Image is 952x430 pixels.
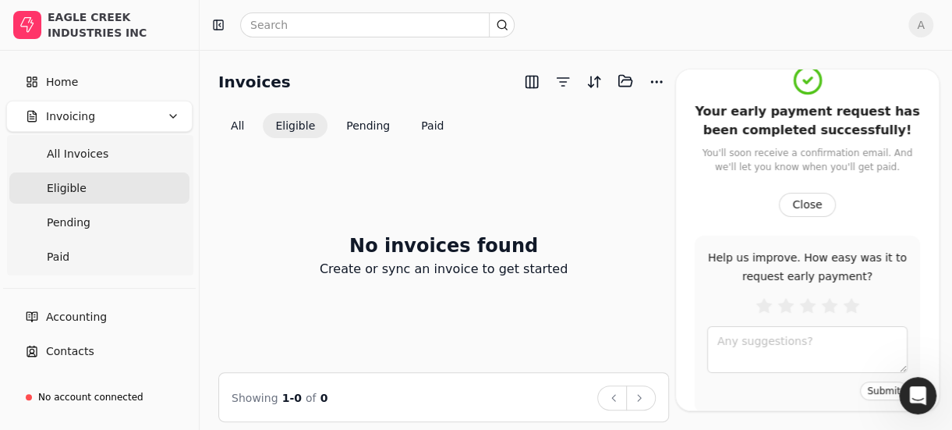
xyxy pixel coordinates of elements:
span: Showing [232,392,278,404]
a: Accounting [6,301,193,332]
iframe: Intercom live chat [899,377,936,414]
h2: No invoices found [349,232,538,260]
button: Eligible [263,113,327,138]
span: Paid [47,249,69,265]
span: All Invoices [47,146,108,162]
button: A [908,12,933,37]
div: Your early payment request has been completed successfully! [695,102,920,140]
button: Invoicing [6,101,193,132]
a: Paid [9,241,189,272]
span: Eligible [47,180,87,197]
div: EAGLE CREEK INDUSTRIES INC [48,9,186,41]
a: All Invoices [9,138,189,169]
div: You'll soon receive a confirmation email. And we'll let you know when you'll get paid. [695,146,920,174]
button: Pending [334,113,402,138]
span: Contacts [46,343,94,360]
p: Create or sync an invoice to get started [320,260,568,279]
input: Search [240,12,515,37]
span: 0 [320,392,328,404]
a: No account connected [6,383,193,411]
a: Pending [9,207,189,238]
button: Paid [409,113,456,138]
button: Batch (0) [613,69,638,94]
span: 1 - 0 [282,392,302,404]
button: Close [779,193,835,217]
span: Home [46,74,78,91]
h2: Invoices [218,69,291,94]
div: No account connected [38,390,143,404]
button: Submit [860,382,908,400]
button: All [218,113,257,138]
button: More [644,69,669,94]
span: of [306,392,317,404]
span: Invoicing [46,108,95,125]
button: Sort [582,69,607,94]
a: Settings [6,370,193,401]
a: Contacts [6,336,193,367]
div: Invoice filter options [218,113,456,138]
span: Accounting [46,309,107,325]
div: Help us improve. How easy was it to request early payment? [707,248,908,286]
a: Eligible [9,172,189,204]
a: Home [6,66,193,98]
span: Pending [47,215,90,231]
